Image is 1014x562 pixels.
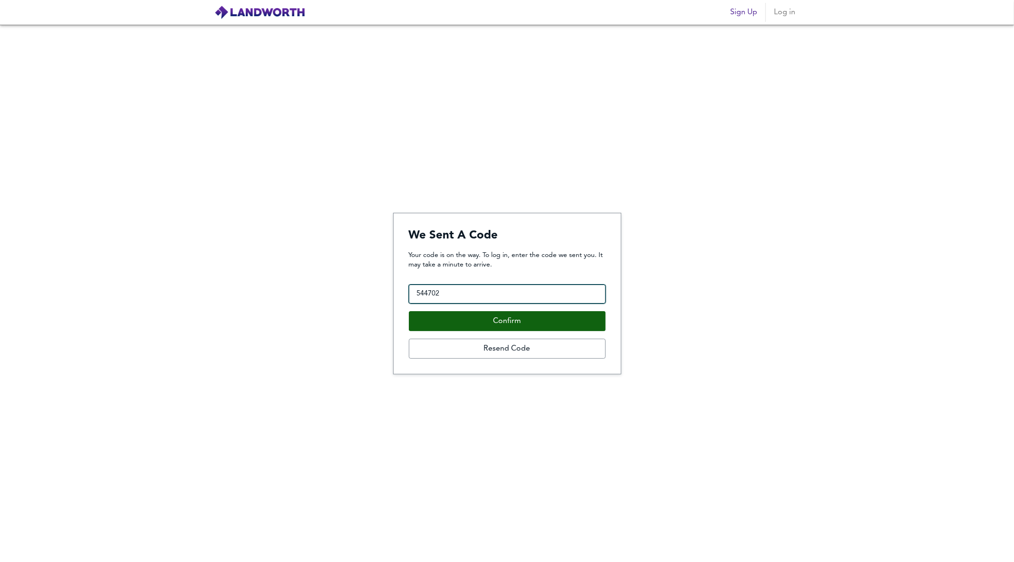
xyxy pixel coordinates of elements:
[773,6,796,19] span: Log in
[770,3,800,22] button: Log in
[409,285,606,304] input: Enter your code
[409,311,606,331] button: Confirm
[409,250,606,269] p: Your code is on the way. To log in, enter the code we sent you. It may take a minute to arrive.
[409,229,606,243] h4: We Sent A Code
[731,6,758,19] span: Sign Up
[214,5,305,19] img: logo
[409,339,606,359] button: Resend Code
[727,3,762,22] button: Sign Up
